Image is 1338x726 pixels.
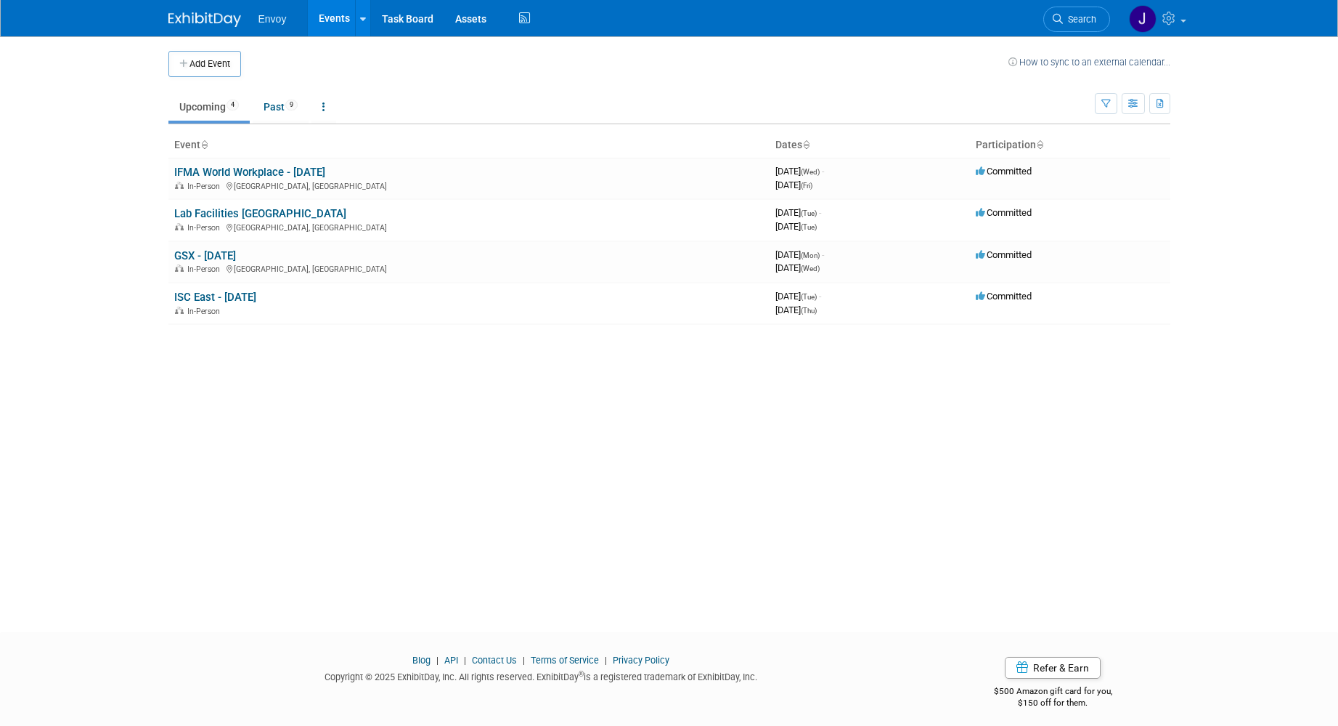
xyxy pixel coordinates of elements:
[174,166,325,179] a: IFMA World Workplace - [DATE]
[174,221,764,233] div: [GEOGRAPHIC_DATA], [GEOGRAPHIC_DATA]
[227,100,239,110] span: 4
[174,262,764,274] div: [GEOGRAPHIC_DATA], [GEOGRAPHIC_DATA]
[175,265,184,272] img: In-Person Event
[168,133,770,158] th: Event
[819,291,821,302] span: -
[175,223,184,230] img: In-Person Event
[174,291,256,304] a: ISC East - [DATE]
[775,180,812,190] span: [DATE]
[970,133,1170,158] th: Participation
[775,291,821,302] span: [DATE]
[775,221,817,232] span: [DATE]
[936,676,1170,709] div: $500 Amazon gift card for you,
[579,670,584,678] sup: ®
[1008,57,1170,68] a: How to sync to an external calendar...
[187,307,224,316] span: In-Person
[258,13,287,25] span: Envoy
[174,249,236,262] a: GSX - [DATE]
[168,667,915,684] div: Copyright © 2025 ExhibitDay, Inc. All rights reserved. ExhibitDay is a registered trademark of Ex...
[976,207,1032,218] span: Committed
[801,265,820,273] span: (Wed)
[444,655,458,666] a: API
[187,223,224,233] span: In-Person
[168,12,241,27] img: ExhibitDay
[187,182,224,191] span: In-Person
[531,655,599,666] a: Terms of Service
[472,655,517,666] a: Contact Us
[775,249,824,260] span: [DATE]
[1063,14,1096,25] span: Search
[601,655,611,666] span: |
[613,655,669,666] a: Privacy Policy
[976,291,1032,302] span: Committed
[1036,139,1043,150] a: Sort by Participation Type
[174,180,764,191] div: [GEOGRAPHIC_DATA], [GEOGRAPHIC_DATA]
[175,182,184,189] img: In-Person Event
[802,139,809,150] a: Sort by Start Date
[819,207,821,218] span: -
[519,655,529,666] span: |
[174,207,346,220] a: Lab Facilities [GEOGRAPHIC_DATA]
[1129,5,1157,33] img: Joanna Zerga
[433,655,442,666] span: |
[175,307,184,314] img: In-Person Event
[801,209,817,217] span: (Tue)
[775,166,824,177] span: [DATE]
[200,139,208,150] a: Sort by Event Name
[801,293,817,301] span: (Tue)
[187,265,224,274] span: In-Person
[285,100,298,110] span: 9
[801,168,820,176] span: (Wed)
[822,166,824,177] span: -
[775,304,817,315] span: [DATE]
[801,251,820,259] span: (Mon)
[822,249,824,260] span: -
[801,307,817,315] span: (Thu)
[1043,7,1110,32] a: Search
[775,207,821,218] span: [DATE]
[1005,657,1101,679] a: Refer & Earn
[412,655,431,666] a: Blog
[460,655,470,666] span: |
[976,166,1032,177] span: Committed
[253,93,309,121] a: Past9
[770,133,970,158] th: Dates
[168,51,241,77] button: Add Event
[168,93,250,121] a: Upcoming4
[976,249,1032,260] span: Committed
[775,262,820,273] span: [DATE]
[801,182,812,190] span: (Fri)
[936,697,1170,709] div: $150 off for them.
[801,223,817,231] span: (Tue)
